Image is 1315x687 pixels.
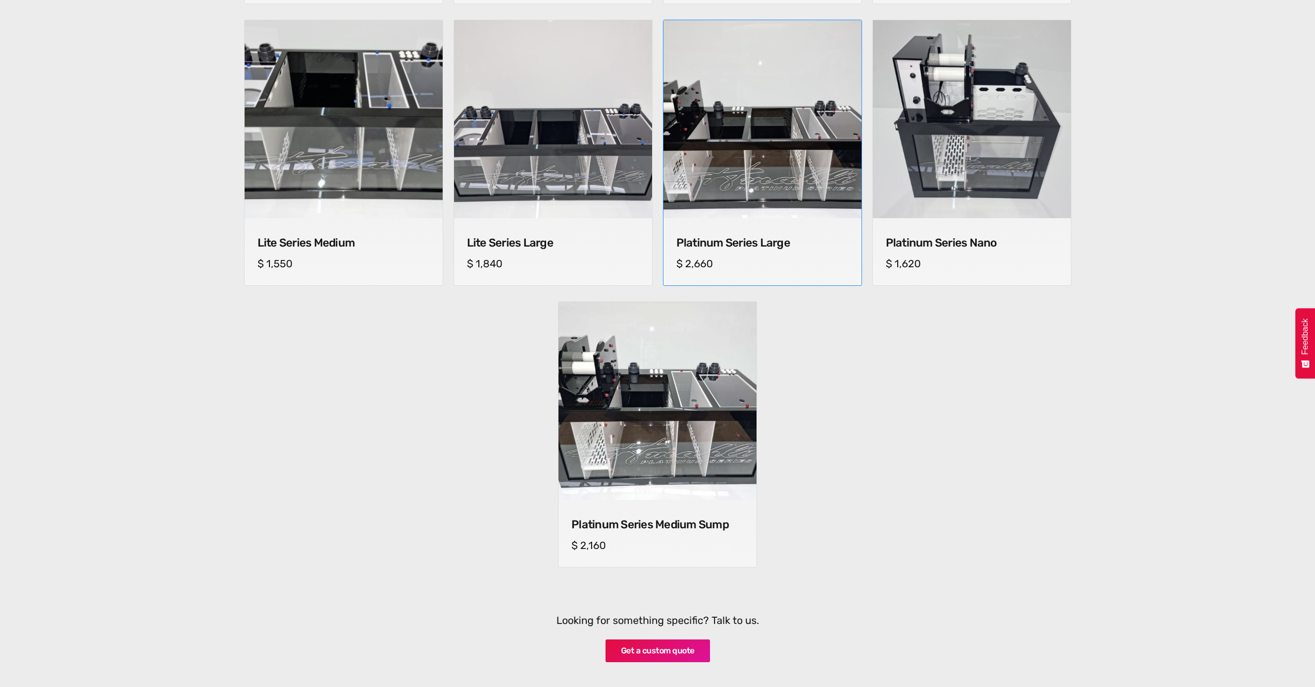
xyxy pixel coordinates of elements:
[454,20,652,218] img: Lite Series Large
[571,539,744,552] h5: $ 2,160
[258,236,430,250] h4: Lite Series Medium
[244,20,443,286] a: Lite Series MediumLite Series MediumLite Series Medium$ 1,550
[245,20,443,218] img: Lite Series Medium
[454,20,653,286] a: Lite Series LargeLite Series LargeLite Series Large$ 1,840
[676,257,849,270] h5: $ 2,660
[663,20,862,286] a: Platinum Series LargePlatinum Series LargePlatinum Series Large$ 2,660
[1301,318,1310,355] span: Feedback
[258,257,430,270] h5: $ 1,550
[658,16,866,223] img: Platinum Series Large
[1295,308,1315,378] button: Feedback - Show survey
[467,257,639,270] h5: $ 1,840
[873,20,1071,218] img: Platinum Series Nano
[676,236,849,250] h4: Platinum Series Large
[571,518,744,531] h4: Platinum Series Medium Sump
[872,20,1071,286] a: Platinum Series NanoPlatinum Series NanoPlatinum Series Nano$ 1,620
[886,236,1058,250] h4: Platinum Series Nano
[558,301,757,568] a: Platinum Series Medium SumpPlatinum Series Medium SumpPlatinum Series Medium Sump$ 2,160
[558,302,757,500] img: Platinum Series Medium Sump
[886,257,1058,270] h5: $ 1,620
[467,236,639,250] h4: Lite Series Large
[459,614,857,627] h5: Looking for something specific? Talk to us.
[606,639,710,662] a: Get a custom quote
